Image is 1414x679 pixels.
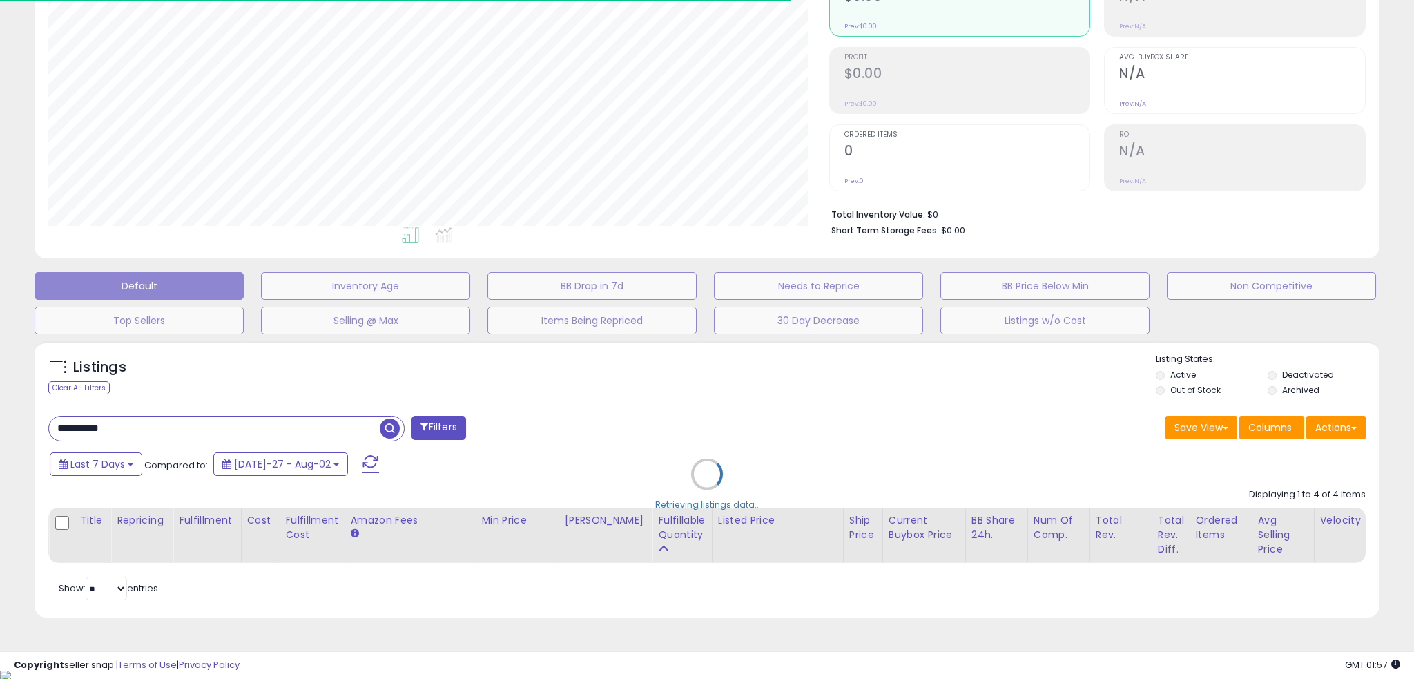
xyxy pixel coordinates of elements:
[831,205,1356,222] li: $0
[844,143,1090,162] h2: 0
[844,66,1090,84] h2: $0.00
[14,659,240,672] div: seller snap | |
[1119,66,1365,84] h2: N/A
[844,22,877,30] small: Prev: $0.00
[179,658,240,671] a: Privacy Policy
[1167,272,1376,300] button: Non Competitive
[844,99,877,108] small: Prev: $0.00
[118,658,177,671] a: Terms of Use
[844,177,864,185] small: Prev: 0
[35,307,244,334] button: Top Sellers
[1119,99,1146,108] small: Prev: N/A
[940,307,1150,334] button: Listings w/o Cost
[940,272,1150,300] button: BB Price Below Min
[831,209,925,220] b: Total Inventory Value:
[261,272,470,300] button: Inventory Age
[655,498,759,510] div: Retrieving listings data..
[1119,22,1146,30] small: Prev: N/A
[1345,658,1400,671] span: 2025-08-11 01:57 GMT
[844,54,1090,61] span: Profit
[714,307,923,334] button: 30 Day Decrease
[714,272,923,300] button: Needs to Reprice
[261,307,470,334] button: Selling @ Max
[1119,177,1146,185] small: Prev: N/A
[844,131,1090,139] span: Ordered Items
[14,658,64,671] strong: Copyright
[831,224,939,236] b: Short Term Storage Fees:
[1119,143,1365,162] h2: N/A
[487,307,697,334] button: Items Being Repriced
[1119,54,1365,61] span: Avg. Buybox Share
[487,272,697,300] button: BB Drop in 7d
[35,272,244,300] button: Default
[941,224,965,237] span: $0.00
[1119,131,1365,139] span: ROI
